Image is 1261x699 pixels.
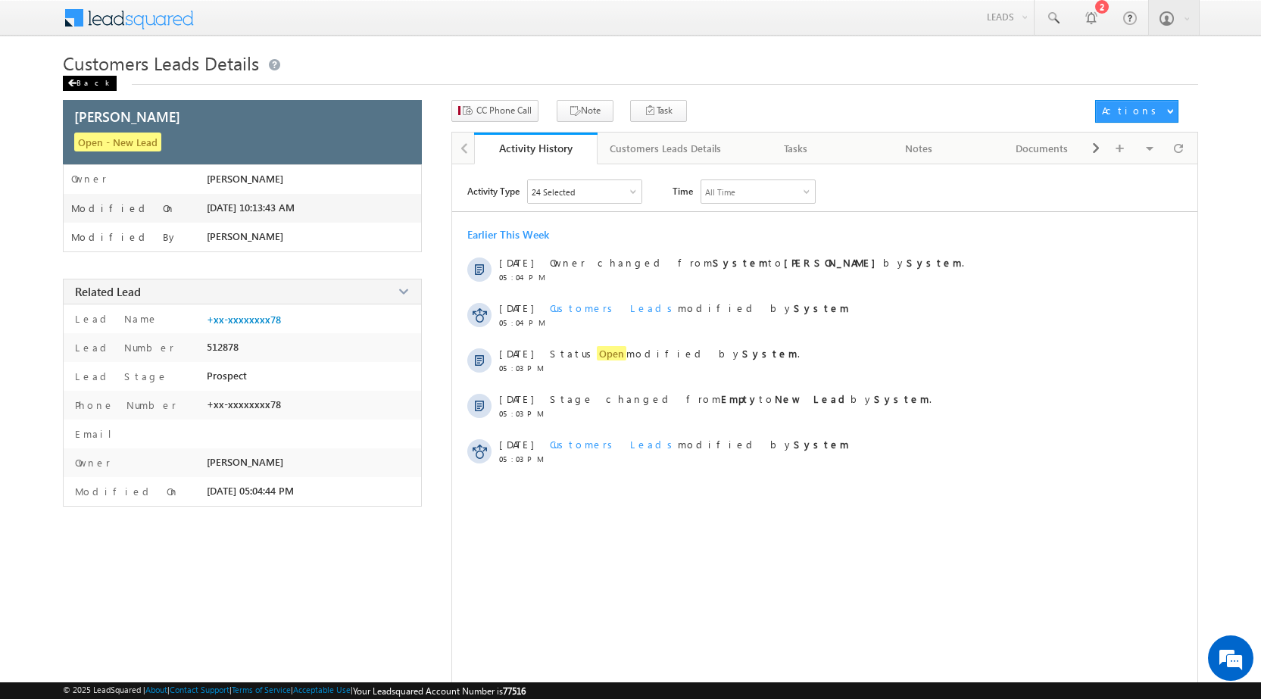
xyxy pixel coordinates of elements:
a: About [145,685,167,694]
div: Activity History [485,141,586,155]
span: Stage changed from to by . [550,392,932,405]
span: Activity Type [467,179,520,202]
span: 05:03 PM [499,364,545,373]
button: Note [557,100,613,122]
div: Customers Leads Details [610,139,721,158]
label: Modified By [71,231,178,243]
em: Start Chat [206,467,275,487]
span: 05:04 PM [499,318,545,327]
span: Time [673,179,693,202]
a: Documents [981,133,1104,164]
span: [DATE] [499,256,533,269]
span: Status modified by . [550,346,800,360]
span: Customers Leads [550,438,678,451]
span: © 2025 LeadSquared | | | | | [63,685,526,697]
a: Terms of Service [232,685,291,694]
div: Minimize live chat window [248,8,285,44]
a: Activity History [474,133,598,164]
span: [DATE] [499,392,533,405]
span: modified by [550,301,849,314]
label: Lead Stage [71,370,168,382]
span: [DATE] [499,438,533,451]
a: +xx-xxxxxxxx78 [207,314,281,326]
span: +xx-xxxxxxxx78 [207,398,281,410]
button: CC Phone Call [451,100,538,122]
strong: New Lead [775,392,851,405]
a: Tasks [735,133,858,164]
span: 77516 [503,685,526,697]
label: Lead Number [71,341,174,354]
strong: System [713,256,768,269]
span: [PERSON_NAME] [74,107,180,126]
strong: [PERSON_NAME] [784,256,883,269]
span: Owner changed from to by . [550,256,964,269]
label: Modified On [71,202,176,214]
span: Open [597,346,626,360]
span: Related Lead [75,284,141,299]
span: 512878 [207,341,239,353]
div: Back [63,76,117,91]
strong: System [907,256,962,269]
label: Modified On [71,485,179,498]
div: Owner Changed,Status Changed,Stage Changed,Source Changed,Notes & 19 more.. [528,180,641,203]
strong: Empty [721,392,759,405]
label: Owner [71,456,111,469]
div: Chat with us now [79,80,254,99]
label: Phone Number [71,398,176,411]
span: Your Leadsquared Account Number is [353,685,526,697]
strong: System [874,392,929,405]
img: d_60004797649_company_0_60004797649 [26,80,64,99]
span: Open - New Lead [74,133,161,151]
label: Email [71,427,123,440]
a: Acceptable Use [293,685,351,694]
textarea: Type your message and hit 'Enter' [20,140,276,454]
label: Lead Name [71,312,158,325]
span: [DATE] [499,301,533,314]
a: Customers Leads Details [598,133,735,164]
button: Task [630,100,687,122]
div: Actions [1102,104,1162,117]
span: Customers Leads Details [63,51,259,75]
div: Tasks [747,139,844,158]
span: 05:04 PM [499,273,545,282]
span: modified by [550,438,849,451]
strong: System [794,301,849,314]
div: Notes [870,139,968,158]
div: Earlier This Week [467,227,549,242]
span: Prospect [207,370,247,382]
span: 05:03 PM [499,454,545,463]
strong: System [742,347,797,360]
span: [PERSON_NAME] [207,456,283,468]
span: [PERSON_NAME] [207,230,283,242]
span: [DATE] 10:13:43 AM [207,201,295,214]
strong: System [794,438,849,451]
span: [PERSON_NAME] [207,173,283,185]
span: [DATE] 05:04:44 PM [207,485,294,497]
button: Actions [1095,100,1178,123]
div: All Time [705,187,735,197]
a: Contact Support [170,685,229,694]
span: 05:03 PM [499,409,545,418]
div: 24 Selected [532,187,575,197]
label: Owner [71,173,107,185]
a: Notes [858,133,982,164]
span: [DATE] [499,347,533,360]
span: Customers Leads [550,301,678,314]
span: CC Phone Call [476,104,532,117]
div: Documents [993,139,1091,158]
